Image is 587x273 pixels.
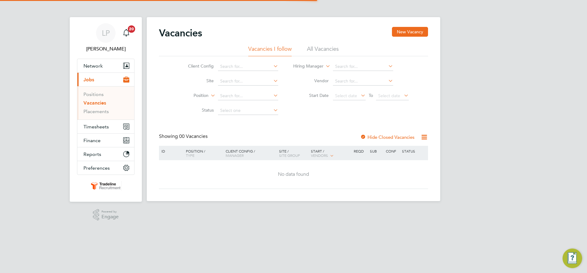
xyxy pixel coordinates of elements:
[83,91,104,97] a: Positions
[248,45,292,56] li: Vacancies I follow
[401,146,427,156] div: Status
[77,147,134,161] button: Reports
[83,165,110,171] span: Preferences
[159,133,209,140] div: Showing
[392,27,428,37] button: New Vacancy
[128,25,135,33] span: 20
[77,86,134,120] div: Jobs
[360,134,415,140] label: Hide Closed Vacancies
[293,93,329,98] label: Start Date
[352,146,368,156] div: Reqd
[77,181,135,191] a: Go to home page
[333,62,393,71] input: Search for...
[333,77,393,86] input: Search for...
[378,93,400,98] span: Select date
[102,29,110,37] span: LP
[102,214,119,220] span: Engage
[83,124,109,130] span: Timesheets
[77,73,134,86] button: Jobs
[218,62,278,71] input: Search for...
[93,209,119,221] a: Powered byEngage
[224,146,278,160] div: Client Config /
[307,45,339,56] li: All Vacancies
[173,93,209,99] label: Position
[160,171,427,178] div: No data found
[83,138,101,143] span: Finance
[102,209,119,214] span: Powered by
[160,146,181,156] div: ID
[367,91,375,99] span: To
[181,146,224,160] div: Position /
[226,153,244,158] span: Manager
[77,45,135,53] span: Lauren Pearson
[293,78,329,83] label: Vendor
[311,153,328,158] span: Vendors
[384,146,400,156] div: Conf
[83,109,109,114] a: Placements
[288,63,323,69] label: Hiring Manager
[159,27,202,39] h2: Vacancies
[77,134,134,147] button: Finance
[218,77,278,86] input: Search for...
[179,107,214,113] label: Status
[186,153,194,158] span: Type
[77,59,134,72] button: Network
[83,151,101,157] span: Reports
[90,181,122,191] img: tradelinerecruitment-logo-retina.png
[179,63,214,69] label: Client Config
[218,92,278,100] input: Search for...
[179,133,208,139] span: 00 Vacancies
[218,106,278,115] input: Select one
[77,161,134,175] button: Preferences
[83,63,103,69] span: Network
[278,146,310,160] div: Site /
[77,120,134,133] button: Timesheets
[179,78,214,83] label: Site
[309,146,352,161] div: Start /
[563,249,582,268] button: Engage Resource Center
[279,153,300,158] span: Site Group
[70,17,142,202] nav: Main navigation
[83,100,106,106] a: Vacancies
[368,146,384,156] div: Sub
[83,77,94,83] span: Jobs
[77,23,135,53] a: LP[PERSON_NAME]
[120,23,132,43] a: 20
[335,93,357,98] span: Select date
